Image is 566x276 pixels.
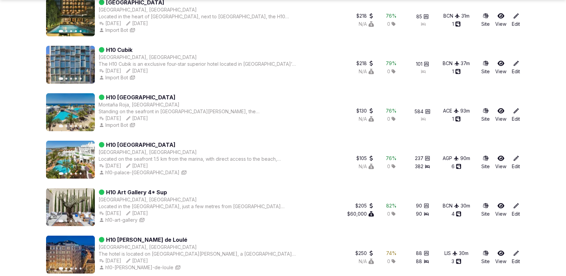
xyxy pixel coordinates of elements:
[75,125,77,127] button: Go to slide 4
[65,125,67,127] button: Go to slide 2
[386,155,397,162] div: 76 %
[357,107,374,114] button: $130
[482,250,490,265] button: Site
[357,13,374,19] div: $218
[106,217,138,223] span: h10-art-gallery
[359,68,374,75] div: N/A
[80,220,82,222] button: Go to slide 5
[461,60,470,67] div: 37 m
[444,250,458,257] button: LIS
[59,30,63,33] button: Go to slide 1
[512,155,520,170] a: Edit
[356,202,374,209] button: $205
[80,173,82,175] button: Go to slide 5
[106,122,128,129] span: Import Bot
[482,155,490,170] a: Site
[75,78,77,80] button: Go to slide 4
[452,116,461,122] button: 1
[452,163,461,170] div: 6
[99,210,122,217] div: [DATE]
[452,68,461,75] button: 1
[416,202,429,209] button: 90
[415,163,430,170] button: 382
[99,244,197,251] div: [GEOGRAPHIC_DATA], [GEOGRAPHIC_DATA]
[59,77,63,80] button: Go to slide 1
[106,141,176,149] a: H10 [GEOGRAPHIC_DATA]
[99,115,122,122] div: [DATE]
[460,155,470,162] button: 90m
[461,202,470,209] button: 30m
[99,101,180,108] button: Montaña Roja, [GEOGRAPHIC_DATA]
[415,163,423,170] span: 382
[99,162,122,169] button: [DATE]
[387,163,390,170] span: 0
[512,13,520,27] a: Edit
[359,163,374,170] button: N/A
[452,258,461,265] button: 3
[415,108,431,115] button: 584
[386,60,397,67] button: 79%
[80,125,82,127] button: Go to slide 5
[65,30,67,32] button: Go to slide 2
[99,196,197,203] div: [GEOGRAPHIC_DATA], [GEOGRAPHIC_DATA]
[99,13,297,20] div: Located in the heart of [GEOGRAPHIC_DATA], next to [GEOGRAPHIC_DATA], the H10 Metropolitan is an ...
[512,202,520,217] a: Edit
[99,20,122,27] div: [DATE]
[415,108,424,115] span: 584
[386,202,397,209] button: 82%
[461,13,469,19] div: 31 m
[99,27,128,34] button: Import Bot
[46,93,95,131] img: Featured image for H10 Rubicón Palace
[359,116,374,122] div: N/A
[75,220,77,222] button: Go to slide 4
[386,60,397,67] div: 79 %
[106,46,133,54] a: H10 Cubik
[416,61,429,67] button: 101
[386,13,397,19] button: 76%
[416,202,422,209] span: 90
[99,251,297,257] div: The hotel is located on [GEOGRAPHIC_DATA][PERSON_NAME], a [GEOGRAPHIC_DATA] just a few metres fro...
[126,257,148,264] div: [DATE]
[482,60,490,75] a: Site
[65,268,67,270] button: Go to slide 2
[496,107,507,122] a: View
[459,250,468,257] button: 30m
[386,155,397,162] button: 76%
[452,21,461,27] button: 1
[126,210,148,217] button: [DATE]
[443,107,459,114] div: ACE
[443,60,460,67] div: BCN
[356,250,374,257] button: $250
[75,30,77,32] button: Go to slide 4
[99,6,197,13] button: [GEOGRAPHIC_DATA], [GEOGRAPHIC_DATA]
[496,202,507,217] a: View
[70,30,72,32] button: Go to slide 3
[99,67,122,74] button: [DATE]
[106,74,128,81] span: Import Bot
[386,202,397,209] div: 82 %
[416,13,429,20] button: 85
[482,13,490,27] a: Site
[65,173,67,175] button: Go to slide 2
[416,258,429,265] button: 88
[452,211,461,217] div: 4
[106,27,128,34] span: Import Bot
[99,257,122,264] button: [DATE]
[461,13,469,19] button: 31m
[387,258,390,265] span: 0
[106,93,176,101] a: H10 [GEOGRAPHIC_DATA]
[416,13,422,20] span: 85
[80,268,82,270] button: Go to slide 5
[496,13,507,27] a: View
[99,149,197,156] button: [GEOGRAPHIC_DATA], [GEOGRAPHIC_DATA]
[461,202,470,209] div: 30 m
[106,188,167,196] a: H10 Art Gallery 4* Sup
[459,250,468,257] div: 30 m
